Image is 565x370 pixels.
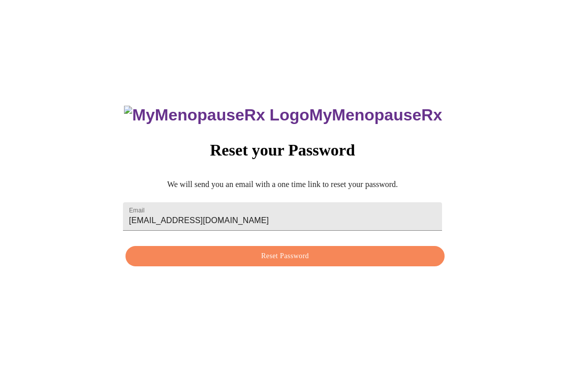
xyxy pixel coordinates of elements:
[124,106,442,125] h3: MyMenopauseRx
[123,180,442,190] p: We will send you an email with a one time link to reset your password.
[124,106,309,125] img: MyMenopauseRx Logo
[123,141,442,160] h3: Reset your Password
[125,246,445,267] button: Reset Password
[137,251,433,263] span: Reset Password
